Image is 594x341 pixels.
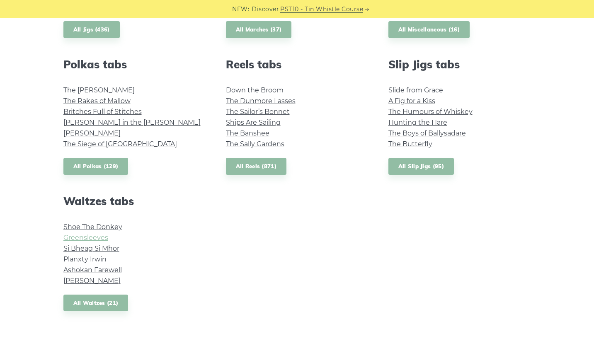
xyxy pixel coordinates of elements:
a: The Rakes of Mallow [63,97,131,105]
a: Ashokan Farewell [63,266,122,274]
a: All Slip Jigs (95) [388,158,454,175]
span: NEW: [232,5,249,14]
a: [PERSON_NAME] in the [PERSON_NAME] [63,119,201,126]
a: A Fig for a Kiss [388,97,435,105]
h2: Slip Jigs tabs [388,58,531,71]
a: The Humours of Whiskey [388,108,473,116]
a: Planxty Irwin [63,255,107,263]
a: The Siege of [GEOGRAPHIC_DATA] [63,140,177,148]
a: The Butterfly [388,140,432,148]
a: All Jigs (436) [63,21,120,38]
a: The Banshee [226,129,269,137]
a: PST10 - Tin Whistle Course [280,5,363,14]
h2: Reels tabs [226,58,369,71]
a: All Reels (871) [226,158,287,175]
a: All Miscellaneous (16) [388,21,470,38]
a: The Sailor’s Bonnet [226,108,290,116]
a: Ships Are Sailing [226,119,281,126]
a: The Boys of Ballysadare [388,129,466,137]
h2: Waltzes tabs [63,195,206,208]
span: Discover [252,5,279,14]
a: All Marches (37) [226,21,292,38]
a: Greensleeves [63,234,108,242]
a: The [PERSON_NAME] [63,86,135,94]
a: Si­ Bheag Si­ Mhor [63,244,119,252]
a: Britches Full of Stitches [63,108,142,116]
a: Shoe The Donkey [63,223,122,231]
a: Slide from Grace [388,86,443,94]
h2: Polkas tabs [63,58,206,71]
a: Down the Broom [226,86,284,94]
a: [PERSON_NAME] [63,277,121,285]
a: [PERSON_NAME] [63,129,121,137]
a: All Waltzes (21) [63,295,128,312]
a: All Polkas (129) [63,158,128,175]
a: The Dunmore Lasses [226,97,296,105]
a: Hunting the Hare [388,119,447,126]
a: The Sally Gardens [226,140,284,148]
